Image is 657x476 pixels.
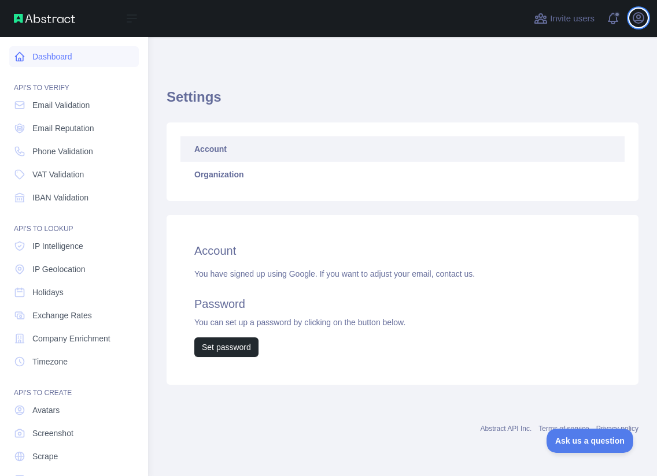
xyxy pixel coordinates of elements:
[180,136,625,162] a: Account
[9,400,139,421] a: Avatars
[14,14,75,23] img: Abstract API
[596,425,638,433] a: Privacy policy
[180,162,625,187] a: Organization
[9,259,139,280] a: IP Geolocation
[32,146,93,157] span: Phone Validation
[9,118,139,139] a: Email Reputation
[9,282,139,303] a: Holidays
[550,12,595,25] span: Invite users
[9,446,139,467] a: Scrape
[194,337,259,357] button: Set password
[9,236,139,256] a: IP Intelligence
[194,243,611,259] h2: Account
[9,141,139,162] a: Phone Validation
[32,451,58,462] span: Scrape
[9,305,139,326] a: Exchange Rates
[9,95,139,116] a: Email Validation
[9,374,139,397] div: API'S TO CREATE
[32,287,64,298] span: Holidays
[9,187,139,208] a: IBAN Validation
[32,427,73,439] span: Screenshot
[435,269,475,278] a: contact us.
[194,296,611,312] h2: Password
[32,356,68,367] span: Timezone
[9,69,139,92] div: API'S TO VERIFY
[481,425,532,433] a: Abstract API Inc.
[194,268,611,357] div: You have signed up using Google. If you want to adjust your email, You can set up a password by c...
[32,333,110,344] span: Company Enrichment
[547,429,634,453] iframe: Toggle Customer Support
[32,263,86,275] span: IP Geolocation
[9,210,139,233] div: API'S TO LOOKUP
[32,240,83,252] span: IP Intelligence
[32,169,84,180] span: VAT Validation
[9,328,139,349] a: Company Enrichment
[32,122,94,134] span: Email Reputation
[9,423,139,444] a: Screenshot
[32,310,92,321] span: Exchange Rates
[167,88,638,116] h1: Settings
[32,404,60,416] span: Avatars
[32,192,88,203] span: IBAN Validation
[9,164,139,185] a: VAT Validation
[9,46,139,67] a: Dashboard
[531,9,597,28] button: Invite users
[9,351,139,372] a: Timezone
[538,425,589,433] a: Terms of service
[32,99,90,111] span: Email Validation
